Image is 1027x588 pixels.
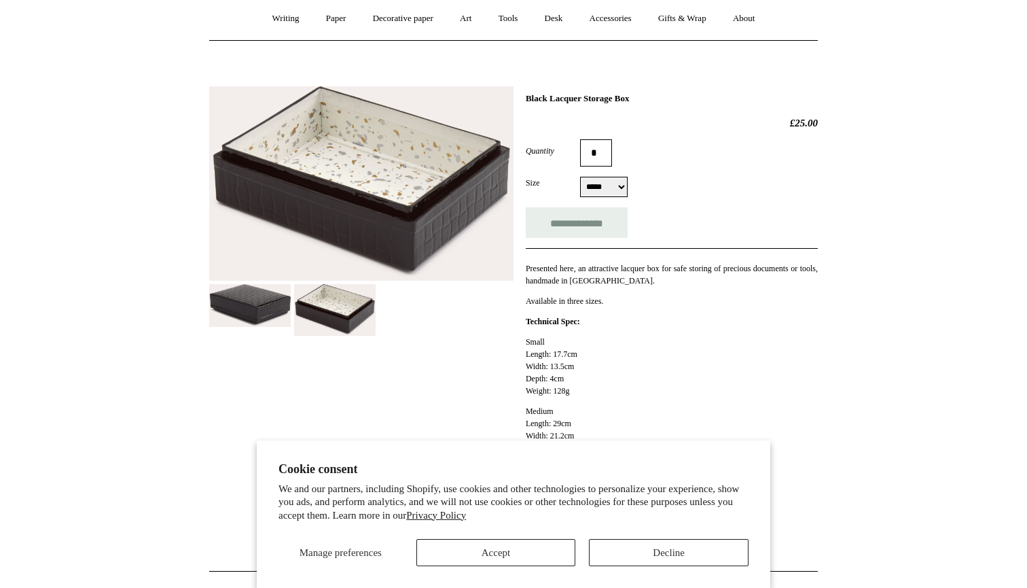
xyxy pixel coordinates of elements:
[300,547,382,558] span: Manage preferences
[278,483,749,523] p: We and our partners, including Shopify, use cookies and other technologies to personalize your ex...
[526,145,580,157] label: Quantity
[526,336,818,397] p: Small Length: 17.7cm Width: 13.5cm Depth: 4cm Weight: 128g
[721,1,768,37] a: About
[209,86,513,281] img: Black Lacquer Storage Box
[406,510,466,521] a: Privacy Policy
[526,177,580,189] label: Size
[533,1,575,37] a: Desk
[260,1,312,37] a: Writing
[646,1,719,37] a: Gifts & Wrap
[314,1,359,37] a: Paper
[526,295,818,307] p: Available in three sizes.
[209,284,291,327] img: Black Lacquer Storage Box
[294,284,376,336] img: Black Lacquer Storage Box
[278,539,403,566] button: Manage preferences
[361,1,446,37] a: Decorative paper
[526,117,818,129] h2: £25.00
[448,1,484,37] a: Art
[526,405,818,466] p: Medium Length: 29cm Width: 21.2cm Depth: 4cm Weight: 253g
[589,539,749,566] button: Decline
[526,317,580,326] strong: Technical Spec:
[278,462,749,477] h2: Cookie consent
[526,93,818,104] h1: Black Lacquer Storage Box
[416,539,576,566] button: Accept
[486,1,530,37] a: Tools
[526,262,818,287] p: Presented here, an attractive lacquer box for safe storing of precious documents or tools, handma...
[577,1,644,37] a: Accessories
